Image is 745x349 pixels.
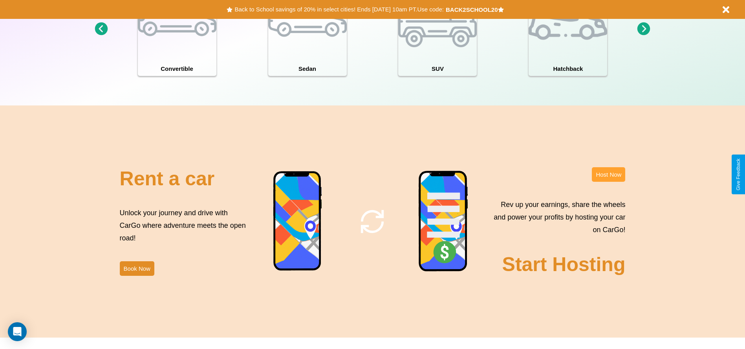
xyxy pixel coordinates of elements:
h4: SUV [398,61,477,76]
button: Book Now [120,261,154,276]
img: phone [273,171,322,272]
button: Back to School savings of 20% in select cities! Ends [DATE] 10am PT.Use code: [232,4,445,15]
h4: Hatchback [529,61,607,76]
div: Open Intercom Messenger [8,322,27,341]
h2: Rent a car [120,167,215,190]
button: Host Now [592,167,625,182]
div: Give Feedback [736,159,741,190]
img: phone [418,170,469,273]
h4: Sedan [268,61,347,76]
p: Unlock your journey and drive with CarGo where adventure meets the open road! [120,207,249,245]
h4: Convertible [138,61,216,76]
p: Rev up your earnings, share the wheels and power your profits by hosting your car on CarGo! [489,198,625,236]
h2: Start Hosting [502,253,626,276]
b: BACK2SCHOOL20 [446,6,498,13]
